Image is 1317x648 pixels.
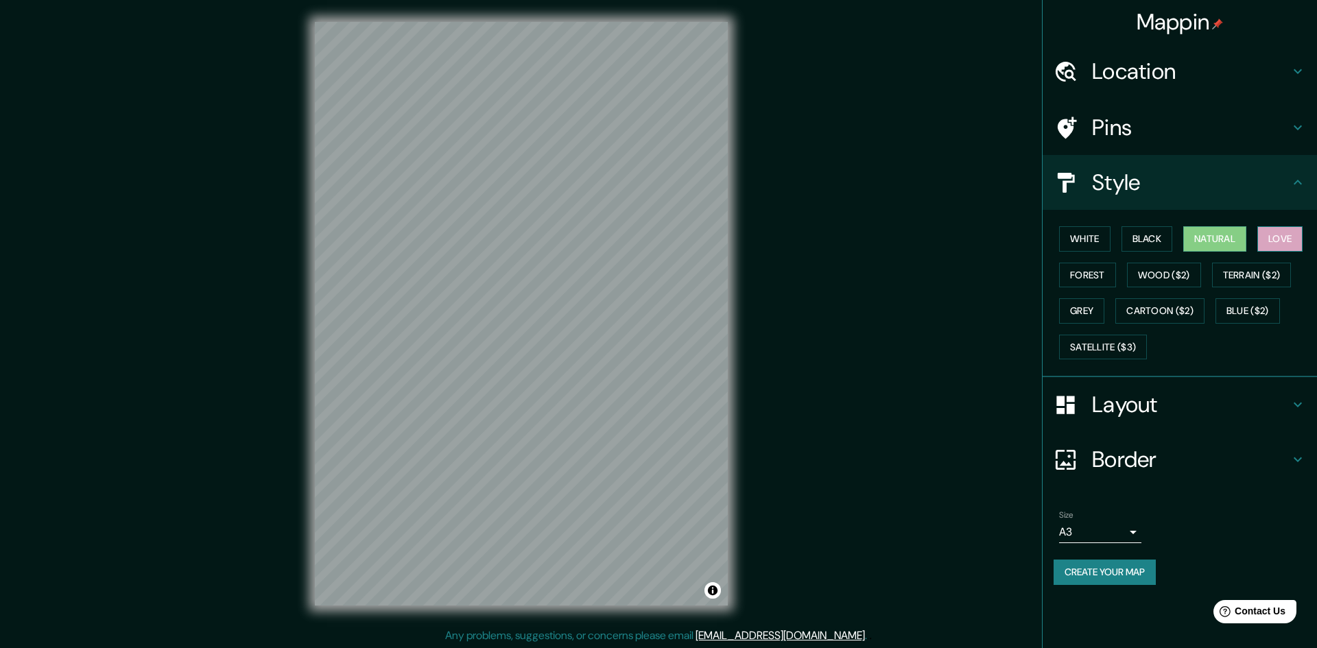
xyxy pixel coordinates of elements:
[1092,58,1290,85] h4: Location
[1043,377,1317,432] div: Layout
[1059,263,1116,288] button: Forest
[445,627,867,644] p: Any problems, suggestions, or concerns please email .
[1257,226,1303,252] button: Love
[1043,155,1317,210] div: Style
[1215,298,1280,324] button: Blue ($2)
[1043,432,1317,487] div: Border
[315,22,728,605] canvas: Map
[1127,263,1201,288] button: Wood ($2)
[1043,100,1317,155] div: Pins
[1115,298,1205,324] button: Cartoon ($2)
[1212,19,1223,29] img: pin-icon.png
[1092,446,1290,473] h4: Border
[1059,298,1104,324] button: Grey
[1092,391,1290,418] h4: Layout
[1059,335,1147,360] button: Satellite ($3)
[1059,226,1111,252] button: White
[1122,226,1173,252] button: Black
[1212,263,1292,288] button: Terrain ($2)
[869,627,872,644] div: .
[1043,44,1317,99] div: Location
[704,582,721,599] button: Toggle attribution
[696,628,865,643] a: [EMAIL_ADDRESS][DOMAIN_NAME]
[1059,521,1141,543] div: A3
[1195,595,1302,633] iframe: Help widget launcher
[1054,560,1156,585] button: Create your map
[1059,509,1073,521] label: Size
[1092,169,1290,196] h4: Style
[867,627,869,644] div: .
[1092,114,1290,141] h4: Pins
[1137,8,1224,36] h4: Mappin
[1183,226,1246,252] button: Natural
